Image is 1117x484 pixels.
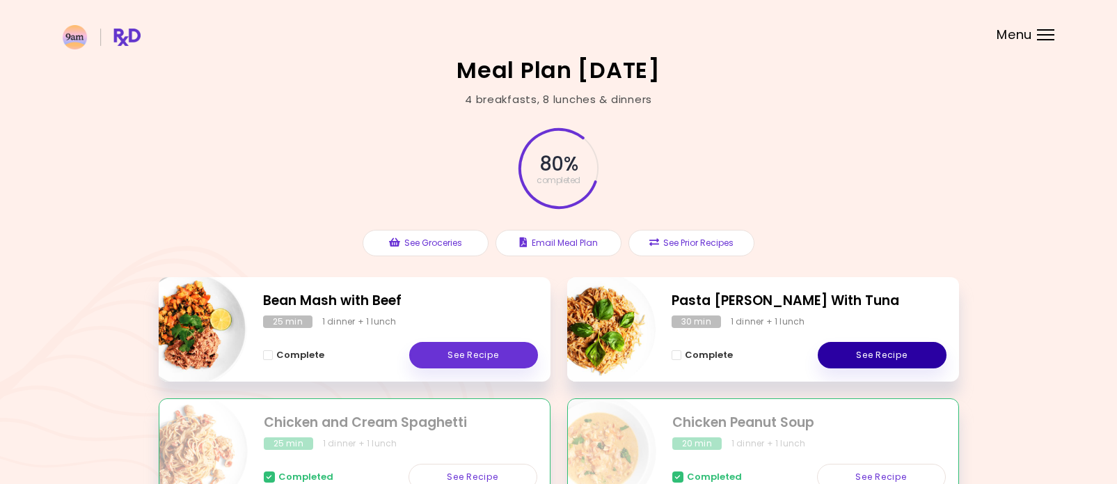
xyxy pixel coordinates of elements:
h2: Bean Mash with Beef [263,291,538,311]
h2: Pasta Alfredo With Tuna [672,291,946,311]
button: Complete - Bean Mash with Beef [263,347,324,364]
div: 1 dinner + 1 lunch [731,437,806,450]
img: Info - Pasta Alfredo With Tuna [540,272,656,387]
div: 30 min [672,315,721,328]
button: See Prior Recipes [628,230,754,256]
button: Email Meal Plan [496,230,621,256]
img: Info - Bean Mash with Beef [132,272,247,387]
h2: Chicken and Cream Spaghetti [264,413,537,433]
div: 25 min [264,437,313,450]
h2: Chicken Peanut Soup [672,413,946,433]
button: See Groceries [363,230,489,256]
span: completed [537,176,580,185]
div: 1 dinner + 1 lunch [323,437,397,450]
span: Completed [687,471,742,483]
div: 1 dinner + 1 lunch [731,315,805,328]
a: See Recipe - Pasta Alfredo With Tuna [818,342,946,368]
div: 4 breakfasts , 8 lunches & dinners [465,92,652,108]
div: 20 min [672,437,722,450]
span: Complete [276,350,324,361]
a: See Recipe - Bean Mash with Beef [409,342,538,368]
h2: Meal Plan [DATE] [457,59,660,81]
div: 1 dinner + 1 lunch [322,315,397,328]
span: Completed [278,471,333,483]
span: Complete [685,350,733,361]
span: Menu [997,29,1032,41]
div: 25 min [263,315,312,328]
span: 80 % [539,153,577,176]
button: Complete - Pasta Alfredo With Tuna [672,347,733,364]
img: RxDiet [63,25,141,49]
